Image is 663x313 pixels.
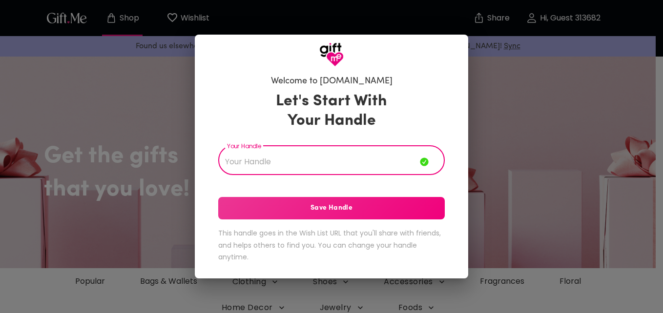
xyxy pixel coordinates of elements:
button: Save Handle [218,197,445,219]
h6: Welcome to [DOMAIN_NAME] [271,76,393,87]
span: Save Handle [218,203,445,214]
h6: This handle goes in the Wish List URL that you'll share with friends, and helps others to find yo... [218,227,445,263]
img: GiftMe Logo [319,42,344,67]
h3: Let's Start With Your Handle [264,92,399,131]
input: Your Handle [218,148,420,175]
